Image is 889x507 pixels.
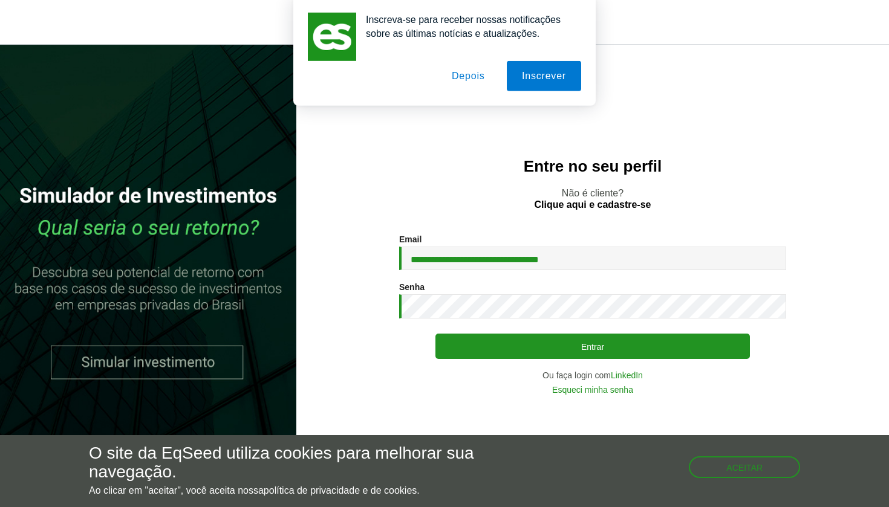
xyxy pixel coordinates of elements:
button: Inscrever [507,63,581,93]
a: Esqueci minha senha [552,386,633,394]
button: Aceitar [689,456,800,478]
div: Ou faça login com [399,371,786,379]
p: Ao clicar em "aceitar", você aceita nossa . [89,485,516,496]
img: notification icon [308,15,356,63]
h2: Entre no seu perfil [321,158,865,175]
a: Clique aqui e cadastre-se [535,200,651,210]
label: Senha [399,283,425,291]
div: Inscreva-se para receber nossas notificações sobre as últimas notícias e atualizações. [356,15,581,42]
a: política de privacidade e de cookies [264,486,417,496]
p: Não é cliente? [321,187,865,210]
button: Depois [437,63,500,93]
h5: O site da EqSeed utiliza cookies para melhorar sua navegação. [89,444,516,482]
button: Entrar [435,334,750,359]
label: Email [399,235,422,244]
a: LinkedIn [611,371,643,379]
